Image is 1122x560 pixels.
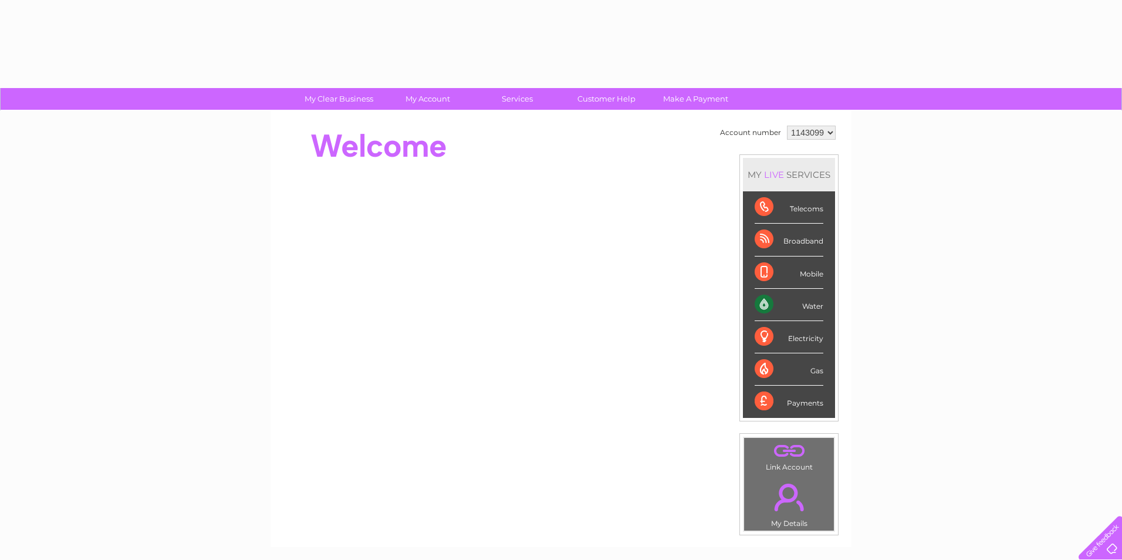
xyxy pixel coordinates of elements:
a: . [747,477,831,518]
td: Link Account [744,437,834,474]
a: My Clear Business [290,88,387,110]
div: Telecoms [755,191,823,224]
div: Broadband [755,224,823,256]
a: Services [469,88,566,110]
td: Account number [717,123,784,143]
a: My Account [380,88,476,110]
div: Payments [755,386,823,417]
a: Make A Payment [647,88,744,110]
td: My Details [744,474,834,531]
a: Customer Help [558,88,655,110]
div: Water [755,289,823,321]
div: Mobile [755,257,823,289]
div: Electricity [755,321,823,353]
div: MY SERVICES [743,158,835,191]
div: Gas [755,353,823,386]
a: . [747,441,831,461]
div: LIVE [762,169,786,180]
